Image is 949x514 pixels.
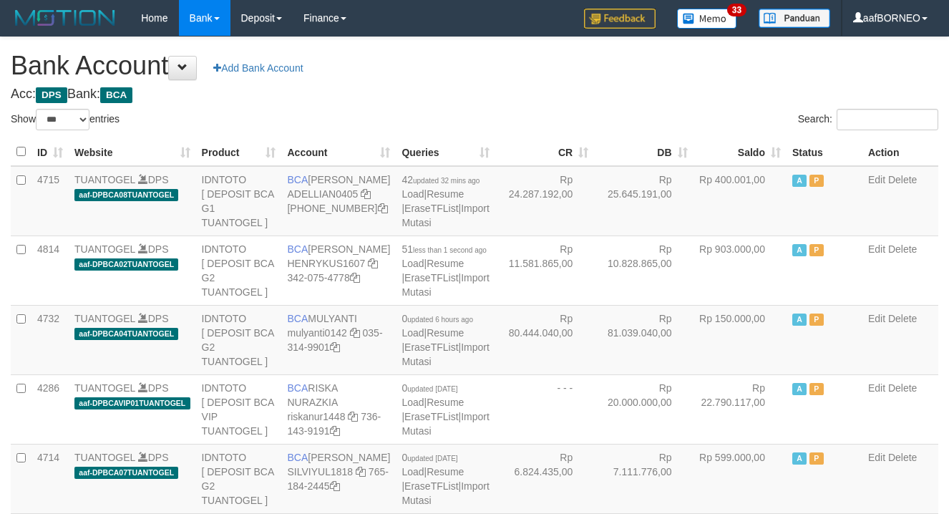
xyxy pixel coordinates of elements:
[401,258,424,269] a: Load
[361,188,371,200] a: Copy ADELLIAN0405 to clipboard
[287,258,365,269] a: HENRYKUS1607
[74,174,135,185] a: TUANTOGEL
[401,174,480,185] span: 42
[368,258,378,269] a: Copy HENRYKUS1607 to clipboard
[74,328,178,340] span: aaf-DPBCA04TUANTOGEL
[727,4,746,16] span: 33
[401,382,457,394] span: 0
[584,9,656,29] img: Feedback.jpg
[427,327,464,339] a: Resume
[407,316,473,324] span: updated 6 hours ago
[809,383,824,395] span: Paused
[888,313,917,324] a: Delete
[495,236,594,305] td: Rp 11.581.865,00
[287,188,358,200] a: ADELLIAN0405
[69,444,196,513] td: DPS
[404,411,458,422] a: EraseTFList
[798,109,938,130] label: Search:
[330,480,340,492] a: Copy 7651842445 to clipboard
[693,138,787,166] th: Saldo: activate to sort column ascending
[404,341,458,353] a: EraseTFList
[413,246,487,254] span: less than 1 second ago
[281,138,396,166] th: Account: activate to sort column ascending
[693,166,787,236] td: Rp 400.001,00
[888,452,917,463] a: Delete
[287,466,353,477] a: SILVIYUL1818
[401,243,486,255] span: 51
[868,313,885,324] a: Edit
[74,382,135,394] a: TUANTOGEL
[281,236,396,305] td: [PERSON_NAME] 342-075-4778
[401,243,489,298] span: | | |
[31,166,69,236] td: 4715
[401,466,424,477] a: Load
[378,203,388,214] a: Copy 5655032115 to clipboard
[287,174,308,185] span: BCA
[330,341,340,353] a: Copy 0353149901 to clipboard
[196,305,282,374] td: IDNTOTO [ DEPOSIT BCA G2 TUANTOGEL ]
[837,109,938,130] input: Search:
[401,313,489,367] span: | | |
[792,314,807,326] span: Active
[404,203,458,214] a: EraseTFList
[495,166,594,236] td: Rp 24.287.192,00
[74,467,178,479] span: aaf-DPBCA07TUANTOGEL
[427,188,464,200] a: Resume
[100,87,132,103] span: BCA
[868,243,885,255] a: Edit
[69,166,196,236] td: DPS
[330,425,340,437] a: Copy 7361439191 to clipboard
[74,189,178,201] span: aaf-DPBCA08TUANTOGEL
[287,243,308,255] span: BCA
[792,175,807,187] span: Active
[413,177,480,185] span: updated 32 mins ago
[11,87,938,102] h4: Acc: Bank:
[809,175,824,187] span: Paused
[401,382,489,437] span: | | |
[809,452,824,465] span: Paused
[401,397,424,408] a: Load
[594,374,693,444] td: Rp 20.000.000,00
[11,7,120,29] img: MOTION_logo.png
[287,327,346,339] a: mulyanti0142
[868,382,885,394] a: Edit
[888,243,917,255] a: Delete
[401,188,424,200] a: Load
[693,444,787,513] td: Rp 599.000,00
[401,480,489,506] a: Import Mutasi
[196,236,282,305] td: IDNTOTO [ DEPOSIT BCA G2 TUANTOGEL ]
[11,109,120,130] label: Show entries
[407,455,457,462] span: updated [DATE]
[401,203,489,228] a: Import Mutasi
[74,397,190,409] span: aaf-DPBCAVIP01TUANTOGEL
[401,272,489,298] a: Import Mutasi
[868,452,885,463] a: Edit
[74,258,178,271] span: aaf-DPBCA02TUANTOGEL
[31,305,69,374] td: 4732
[36,109,89,130] select: Showentries
[427,258,464,269] a: Resume
[36,87,67,103] span: DPS
[11,52,938,80] h1: Bank Account
[396,138,495,166] th: Queries: activate to sort column ascending
[287,313,308,324] span: BCA
[31,374,69,444] td: 4286
[31,138,69,166] th: ID: activate to sort column ascending
[401,313,473,324] span: 0
[693,305,787,374] td: Rp 150.000,00
[868,174,885,185] a: Edit
[693,374,787,444] td: Rp 22.790.117,00
[287,411,345,422] a: riskanur1448
[401,452,457,463] span: 0
[401,174,489,228] span: | | |
[404,272,458,283] a: EraseTFList
[693,236,787,305] td: Rp 903.000,00
[281,305,396,374] td: MULYANTI 035-314-9901
[401,452,489,506] span: | | |
[495,305,594,374] td: Rp 80.444.040,00
[495,138,594,166] th: CR: activate to sort column ascending
[427,397,464,408] a: Resume
[792,452,807,465] span: Active
[350,327,360,339] a: Copy mulyanti0142 to clipboard
[31,236,69,305] td: 4814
